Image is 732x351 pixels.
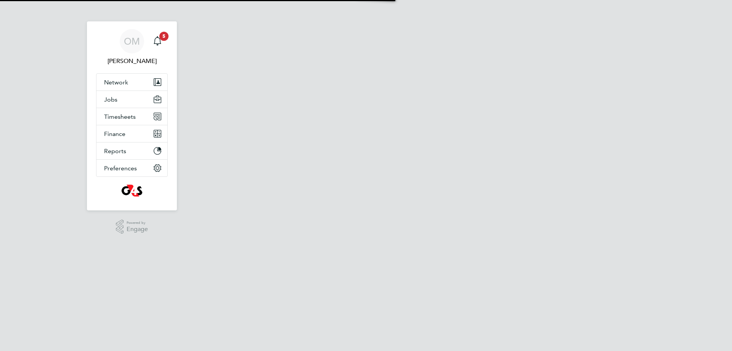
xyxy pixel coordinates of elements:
[104,165,137,172] span: Preferences
[96,184,168,197] a: Go to home page
[96,142,167,159] button: Reports
[104,96,117,103] span: Jobs
[96,74,167,91] button: Network
[104,113,136,120] span: Timesheets
[127,226,148,233] span: Engage
[124,36,140,46] span: OM
[96,91,167,108] button: Jobs
[159,32,169,41] span: 5
[121,184,142,197] img: g4s1-logo-retina.png
[87,21,177,210] nav: Main navigation
[96,108,167,125] button: Timesheets
[96,29,168,66] a: OM[PERSON_NAME]
[104,130,125,137] span: Finance
[150,29,165,53] a: 5
[127,220,148,226] span: Powered by
[96,57,168,66] span: Owen McWilliams
[96,125,167,142] button: Finance
[96,160,167,176] button: Preferences
[116,220,148,234] a: Powered byEngage
[104,79,128,86] span: Network
[104,147,126,155] span: Reports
